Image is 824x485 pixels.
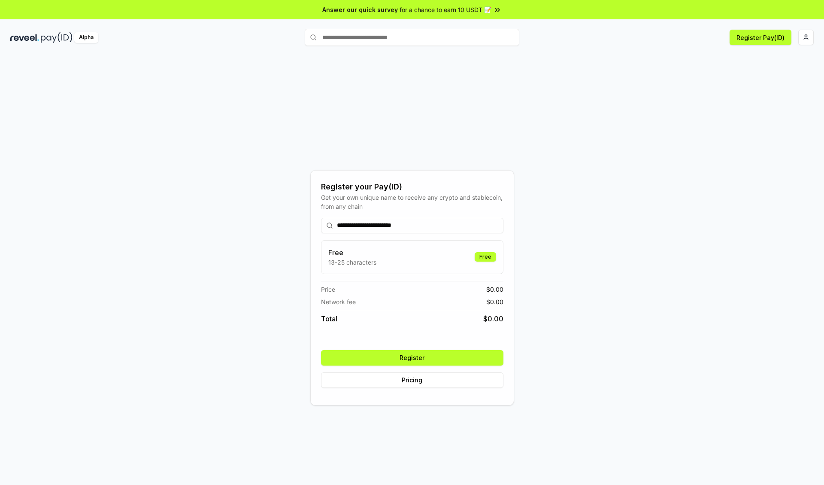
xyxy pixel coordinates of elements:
[321,285,335,294] span: Price
[321,314,337,324] span: Total
[475,252,496,262] div: Free
[328,247,376,258] h3: Free
[321,193,503,211] div: Get your own unique name to receive any crypto and stablecoin, from any chain
[74,32,98,43] div: Alpha
[41,32,73,43] img: pay_id
[10,32,39,43] img: reveel_dark
[321,350,503,366] button: Register
[328,258,376,267] p: 13-25 characters
[730,30,791,45] button: Register Pay(ID)
[483,314,503,324] span: $ 0.00
[400,5,491,14] span: for a chance to earn 10 USDT 📝
[321,372,503,388] button: Pricing
[322,5,398,14] span: Answer our quick survey
[321,297,356,306] span: Network fee
[486,285,503,294] span: $ 0.00
[486,297,503,306] span: $ 0.00
[321,181,503,193] div: Register your Pay(ID)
